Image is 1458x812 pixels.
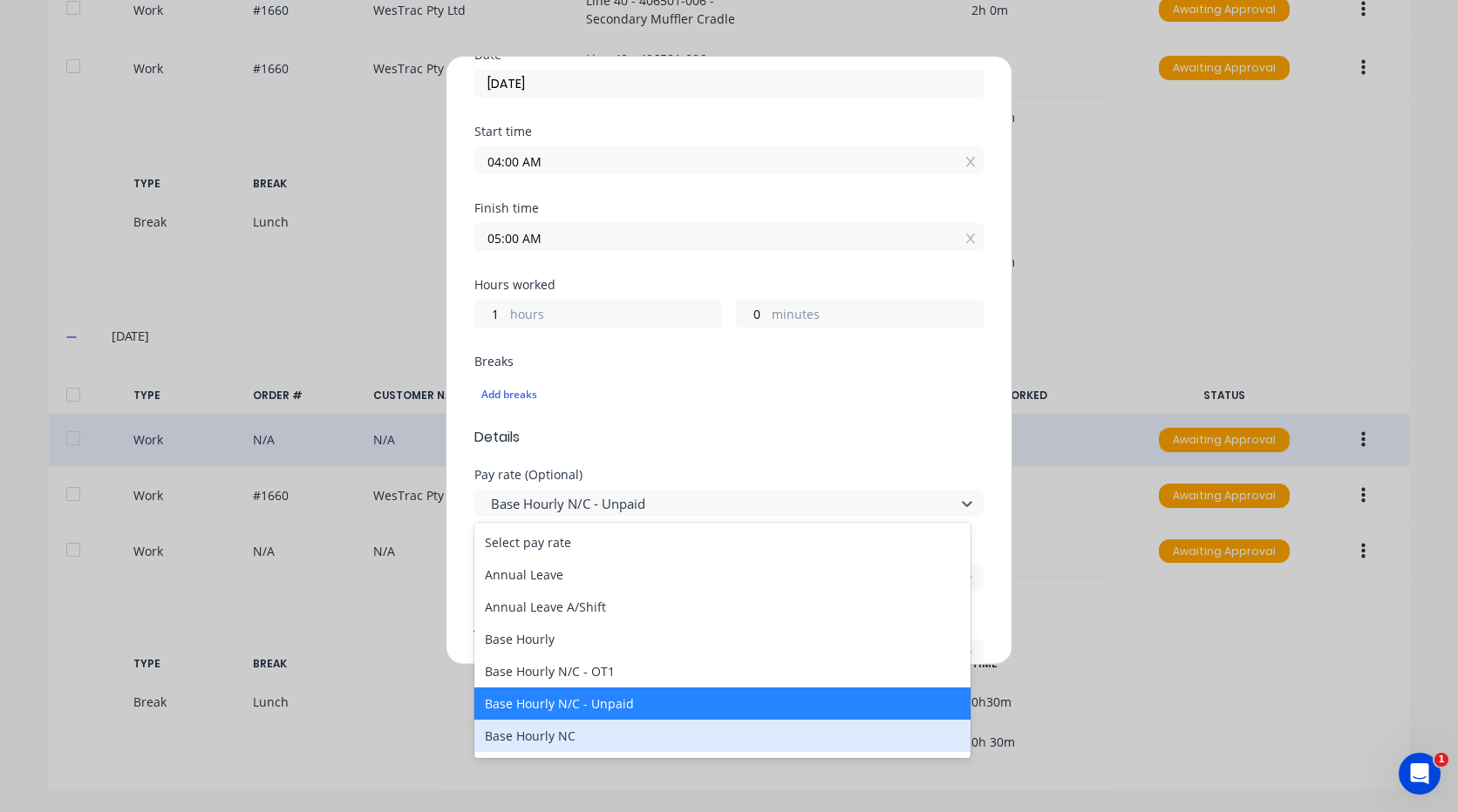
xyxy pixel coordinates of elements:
[474,558,971,591] div: Annual Leave
[474,591,971,623] div: Annual Leave A/Shift
[474,526,971,558] div: Select pay rate
[474,125,984,138] div: Start time
[474,655,971,687] div: Base Hourly N/C - OT1
[474,49,984,61] div: Date
[737,301,767,327] input: 0
[474,427,984,448] span: Details
[481,383,977,406] div: Add breaks
[474,623,971,655] div: Base Hourly
[474,687,971,720] div: Base Hourly N/C - Unpaid
[1399,753,1441,795] iframe: Intercom live chat
[474,202,984,214] div: Finish time
[474,355,984,368] div: Breaks
[510,305,721,327] label: hours
[475,301,506,327] input: 0
[474,752,971,784] div: Base Hourly NC - (x1.5)
[474,469,984,481] div: Pay rate (Optional)
[772,305,983,327] label: minutes
[1434,753,1448,767] span: 1
[474,279,984,291] div: Hours worked
[474,720,971,752] div: Base Hourly NC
